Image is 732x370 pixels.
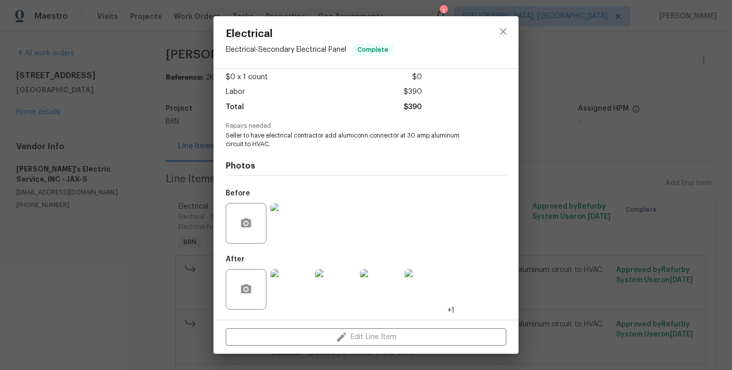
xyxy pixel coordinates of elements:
[491,19,515,44] button: close
[226,46,346,53] span: Electrical - Secondary Electrical Panel
[226,28,393,40] span: Electrical
[404,100,422,115] span: $390
[353,45,392,55] span: Complete
[226,161,506,171] h4: Photos
[440,6,447,16] div: 1
[226,256,245,263] h5: After
[226,123,506,129] span: Repairs needed
[447,306,454,316] span: +1
[226,100,244,115] span: Total
[412,70,422,85] span: $0
[226,190,250,197] h5: Before
[226,131,478,149] span: Seller to have electrical contractor add alumiconn connector at 30 amp aluminum circuit to HVAC.
[404,85,422,99] span: $390
[226,85,245,99] span: Labor
[226,70,268,85] span: $0 x 1 count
